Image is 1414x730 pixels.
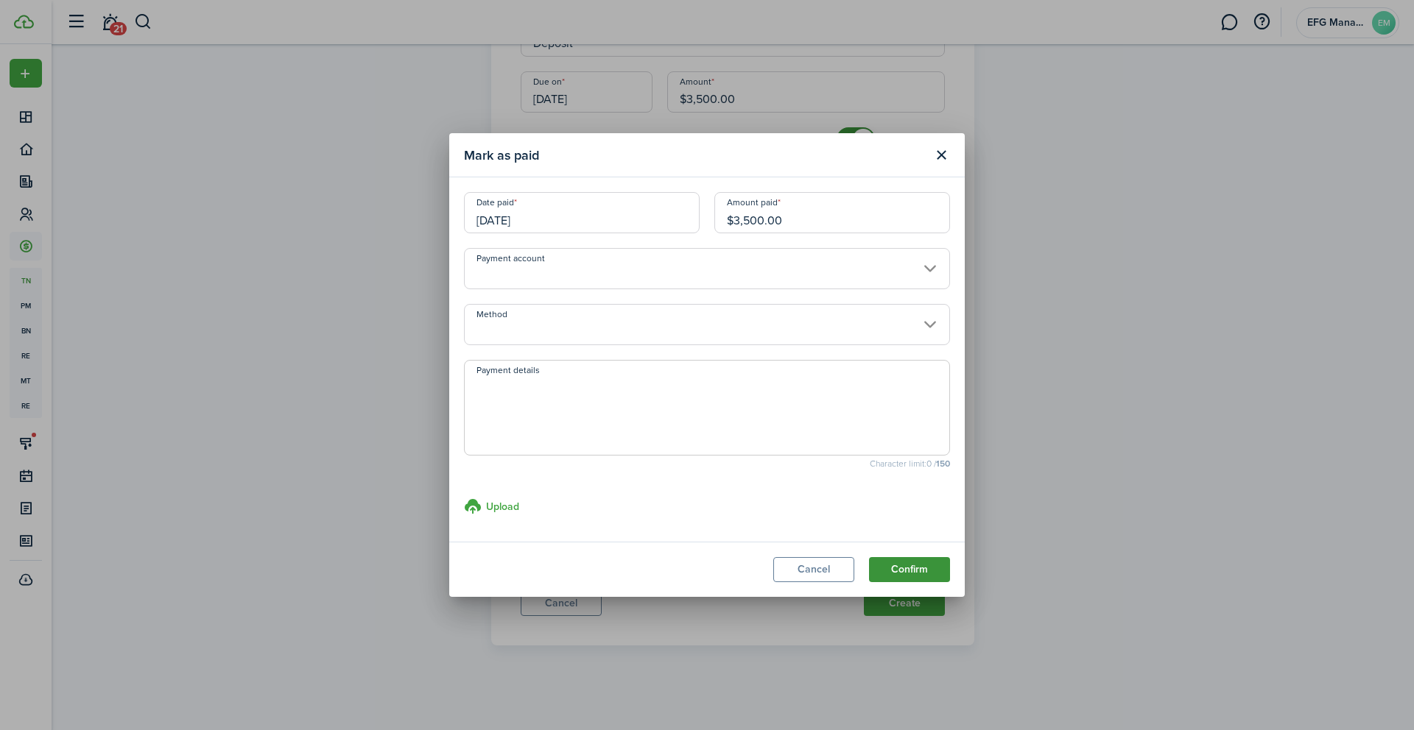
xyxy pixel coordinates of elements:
[486,499,519,514] h3: Upload
[464,192,700,233] input: mm/dd/yyyy
[936,457,950,470] b: 150
[773,557,854,582] button: Cancel
[869,557,950,582] button: Confirm
[464,141,925,169] modal-title: Mark as paid
[714,192,950,233] input: 0.00
[464,459,950,468] small: Character limit: 0 /
[929,143,954,168] button: Close modal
